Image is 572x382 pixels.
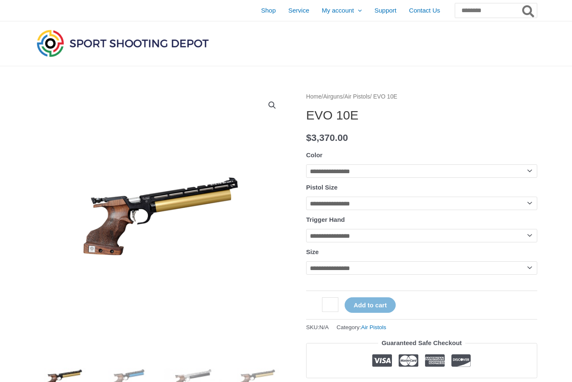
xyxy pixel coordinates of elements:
span: N/A [319,324,329,330]
button: Search [520,3,537,18]
a: Air Pistols [344,94,370,100]
label: Pistol Size [306,184,338,191]
img: Sport Shooting Depot [35,28,211,59]
label: Trigger Hand [306,216,345,223]
bdi: 3,370.00 [306,133,348,143]
a: View full-screen image gallery [265,98,280,113]
span: $ [306,133,312,143]
nav: Breadcrumb [306,91,537,102]
a: Airguns [323,94,343,100]
a: Home [306,94,322,100]
img: Steyr EVO 10E [35,91,286,343]
label: Size [306,248,319,255]
input: Product quantity [322,297,338,312]
button: Add to cart [345,297,395,313]
label: Color [306,151,322,159]
span: Category: [337,322,386,333]
span: SKU: [306,322,329,333]
a: Air Pistols [361,324,386,330]
h1: EVO 10E [306,108,537,123]
legend: Guaranteed Safe Checkout [378,337,465,349]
